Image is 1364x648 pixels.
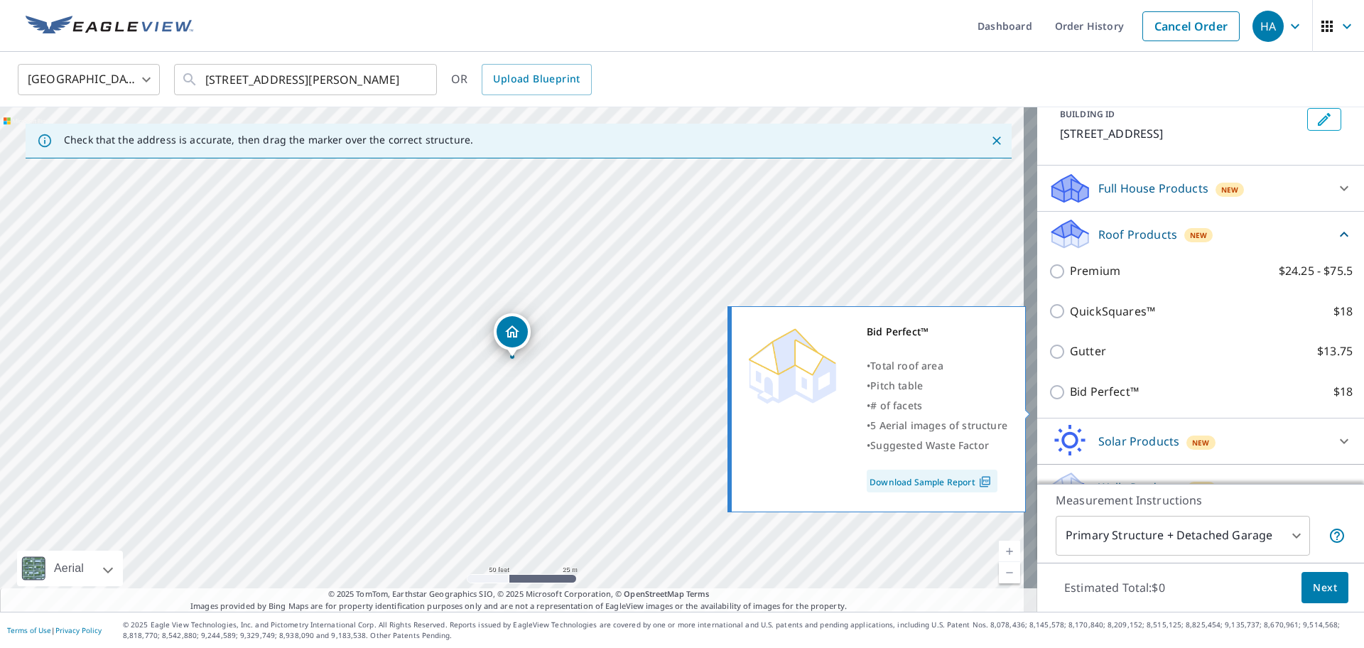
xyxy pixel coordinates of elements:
[867,376,1007,396] div: •
[494,313,531,357] div: Dropped pin, building 1, Residential property, 6897 Heatherbrook Dr Lakeland, FL 33809
[1098,433,1179,450] p: Solar Products
[1301,572,1348,604] button: Next
[867,436,1007,455] div: •
[1333,303,1353,320] p: $18
[205,60,408,99] input: Search by address or latitude-longitude
[1313,579,1337,597] span: Next
[7,625,51,635] a: Terms of Use
[870,359,943,372] span: Total roof area
[1049,424,1353,458] div: Solar ProductsNew
[1252,11,1284,42] div: HA
[1056,492,1346,509] p: Measurement Instructions
[1060,125,1301,142] p: [STREET_ADDRESS]
[1053,572,1176,603] p: Estimated Total: $0
[64,134,473,146] p: Check that the address is accurate, then drag the marker over the correct structure.
[1328,527,1346,544] span: Your report will include the primary structure and a detached garage if one exists.
[1060,108,1115,120] p: BUILDING ID
[482,64,591,95] a: Upload Blueprint
[867,356,1007,376] div: •
[1070,262,1120,280] p: Premium
[999,541,1020,562] a: Current Level 19, Zoom In
[867,396,1007,416] div: •
[867,416,1007,436] div: •
[1192,437,1210,448] span: New
[1142,11,1240,41] a: Cancel Order
[1070,303,1155,320] p: QuickSquares™
[975,475,995,488] img: Pdf Icon
[17,551,123,586] div: Aerial
[1070,342,1106,360] p: Gutter
[1221,184,1239,195] span: New
[1098,226,1177,243] p: Roof Products
[1307,108,1341,131] button: Edit building 1
[493,70,580,88] span: Upload Blueprint
[123,620,1357,641] p: © 2025 Eagle View Technologies, Inc. and Pictometry International Corp. All Rights Reserved. Repo...
[686,588,710,599] a: Terms
[1317,342,1353,360] p: $13.75
[1070,383,1139,401] p: Bid Perfect™
[870,418,1007,432] span: 5 Aerial images of structure
[1049,171,1353,205] div: Full House ProductsNew
[999,562,1020,583] a: Current Level 19, Zoom Out
[867,470,997,492] a: Download Sample Report
[1049,470,1353,504] div: Walls ProductsNew
[7,626,102,634] p: |
[870,399,922,412] span: # of facets
[50,551,88,586] div: Aerial
[1279,262,1353,280] p: $24.25 - $75.5
[867,322,1007,342] div: Bid Perfect™
[26,16,193,37] img: EV Logo
[870,438,989,452] span: Suggested Waste Factor
[451,64,592,95] div: OR
[1056,516,1310,556] div: Primary Structure + Detached Garage
[1098,479,1180,496] p: Walls Products
[1333,383,1353,401] p: $18
[987,131,1006,150] button: Close
[870,379,923,392] span: Pitch table
[624,588,683,599] a: OpenStreetMap
[1190,229,1208,241] span: New
[18,60,160,99] div: [GEOGRAPHIC_DATA]
[1098,180,1208,197] p: Full House Products
[328,588,710,600] span: © 2025 TomTom, Earthstar Geographics SIO, © 2025 Microsoft Corporation, ©
[742,322,842,407] img: Premium
[55,625,102,635] a: Privacy Policy
[1049,217,1353,251] div: Roof ProductsNew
